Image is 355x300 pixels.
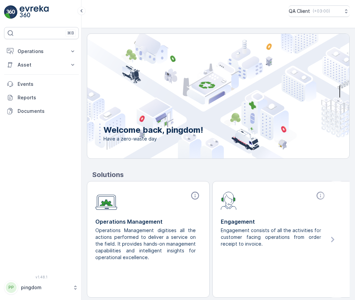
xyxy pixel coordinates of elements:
button: Asset [4,58,79,72]
button: QA Client(+03:00) [289,5,350,17]
p: Documents [18,108,76,115]
span: Have a zero-waste day [103,135,203,142]
img: module-icon [95,191,117,210]
img: city illustration [57,34,349,158]
p: Engagement consists of all the activities for customer facing operations from order receipt to in... [221,227,321,247]
button: PPpingdom [4,280,79,295]
p: Reports [18,94,76,101]
a: Reports [4,91,79,104]
p: QA Client [289,8,310,15]
p: Welcome back, pingdom! [103,125,203,135]
p: Asset [18,61,65,68]
p: Solutions [92,170,350,180]
span: v 1.48.1 [4,275,79,279]
p: ( +03:00 ) [313,8,330,14]
p: Operations Management digitises all the actions performed to deliver a service on the field. It p... [95,227,196,261]
p: Operations Management [95,218,201,226]
img: module-icon [221,191,237,210]
img: logo [4,5,18,19]
p: Events [18,81,76,87]
p: Operations [18,48,65,55]
a: Events [4,77,79,91]
p: Engagement [221,218,327,226]
p: pingdom [21,284,69,291]
a: Documents [4,104,79,118]
img: logo_light-DOdMpM7g.png [20,5,49,19]
button: Operations [4,45,79,58]
div: PP [6,282,17,293]
p: ⌘B [67,30,74,36]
